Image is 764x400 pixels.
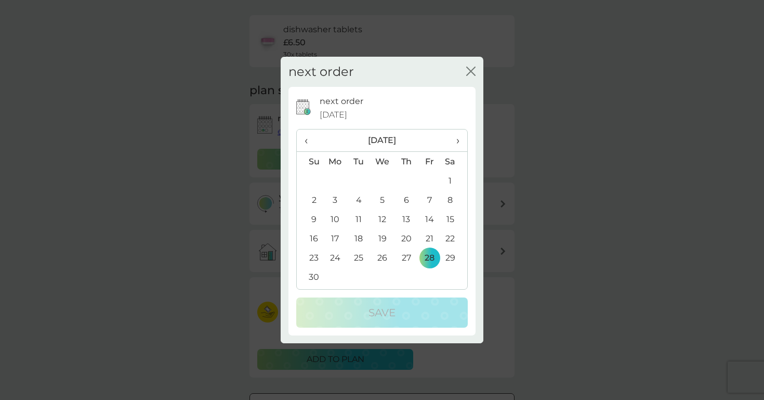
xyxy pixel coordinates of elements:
td: 2 [297,190,323,210]
p: Save [368,304,396,321]
td: 17 [323,229,347,248]
td: 16 [297,229,323,248]
th: Sa [441,152,467,172]
th: Fr [418,152,441,172]
td: 4 [347,190,371,210]
td: 21 [418,229,441,248]
td: 25 [347,248,371,267]
span: ‹ [305,130,315,151]
td: 18 [347,229,371,248]
td: 27 [394,248,418,267]
td: 13 [394,210,418,229]
td: 7 [418,190,441,210]
button: Save [296,298,468,328]
th: Tu [347,152,371,172]
td: 19 [371,229,394,248]
td: 9 [297,210,323,229]
td: 3 [323,190,347,210]
td: 12 [371,210,394,229]
td: 6 [394,190,418,210]
td: 10 [323,210,347,229]
td: 30 [297,267,323,287]
td: 26 [371,248,394,267]
th: We [371,152,394,172]
th: Su [297,152,323,172]
td: 15 [441,210,467,229]
th: Th [394,152,418,172]
h2: next order [288,64,354,80]
td: 24 [323,248,347,267]
td: 29 [441,248,467,267]
td: 14 [418,210,441,229]
td: 20 [394,229,418,248]
td: 11 [347,210,371,229]
p: next order [320,95,363,108]
td: 23 [297,248,323,267]
td: 8 [441,190,467,210]
span: [DATE] [320,108,347,122]
th: [DATE] [323,130,441,152]
td: 1 [441,171,467,190]
span: › [449,130,459,151]
td: 28 [418,248,441,267]
td: 22 [441,229,467,248]
td: 5 [371,190,394,210]
th: Mo [323,152,347,172]
button: close [466,67,476,78]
